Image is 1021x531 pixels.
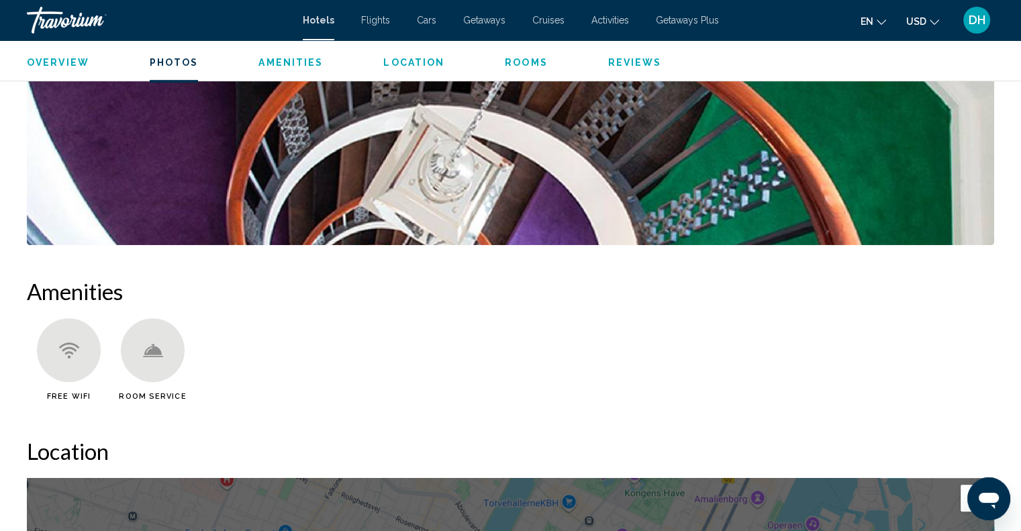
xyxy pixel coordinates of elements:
a: Cruises [532,15,565,26]
span: en [861,16,873,27]
a: Getaways Plus [656,15,719,26]
button: Change currency [906,11,939,31]
button: Change language [861,11,886,31]
button: Amenities [258,56,323,68]
iframe: Button to launch messaging window [967,477,1010,520]
span: Location [383,57,444,68]
a: Getaways [463,15,505,26]
button: User Menu [959,6,994,34]
span: Reviews [608,57,662,68]
span: Overview [27,57,89,68]
button: Toggle fullscreen view [961,485,987,512]
span: Room Service [119,392,186,401]
button: Rooms [505,56,548,68]
h2: Location [27,438,994,465]
button: Photos [150,56,199,68]
span: Photos [150,57,199,68]
span: USD [906,16,926,27]
span: Rooms [505,57,548,68]
span: Free WiFi [47,392,91,401]
span: Amenities [258,57,323,68]
a: Flights [361,15,390,26]
a: Travorium [27,7,289,34]
button: Reviews [608,56,662,68]
h2: Amenities [27,278,994,305]
button: Location [383,56,444,68]
a: Hotels [303,15,334,26]
a: Cars [417,15,436,26]
span: DH [969,13,985,27]
a: Activities [591,15,629,26]
button: Overview [27,56,89,68]
button: Open full-screen image slider [27,78,994,246]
